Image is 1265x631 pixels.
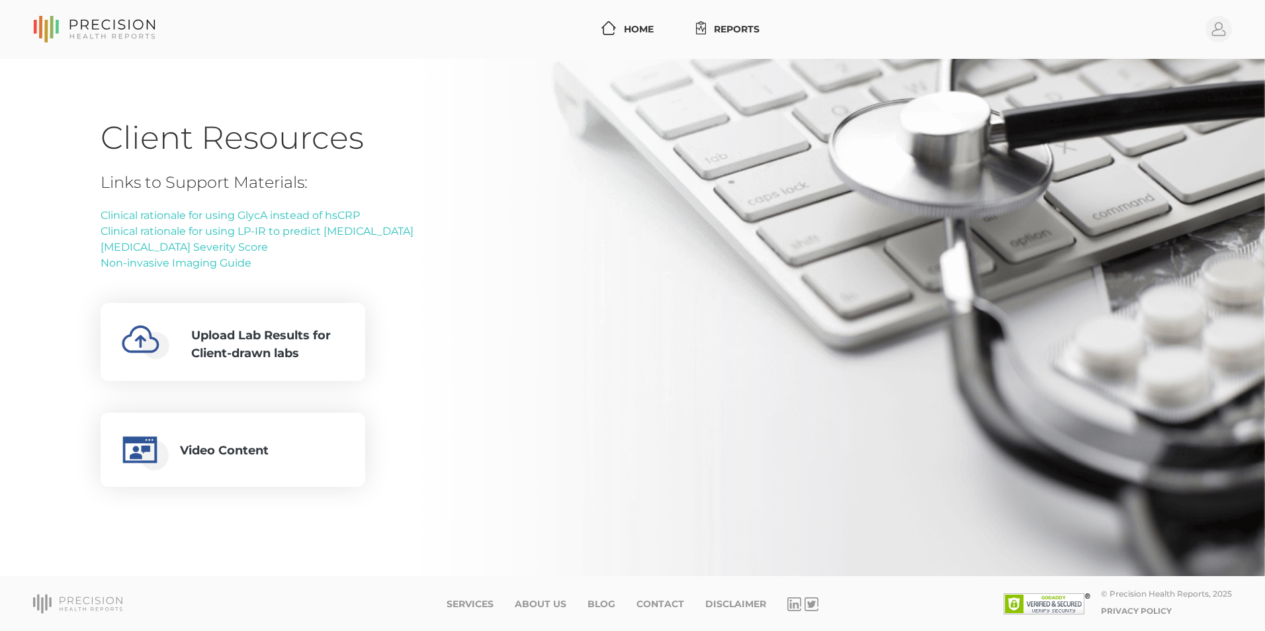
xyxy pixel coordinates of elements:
[101,225,414,237] a: Clinical rationale for using LP-IR to predict [MEDICAL_DATA]
[691,17,765,42] a: Reports
[101,173,414,192] h4: Links to Support Materials:
[101,118,1164,157] h1: Client Resources
[1101,589,1232,599] div: © Precision Health Reports, 2025
[1004,593,1090,614] img: SSL site seal - click to verify
[636,599,684,610] a: Contact
[705,599,766,610] a: Disclaimer
[447,599,494,610] a: Services
[118,429,169,471] img: educational-video.0c644723.png
[1101,606,1172,616] a: Privacy Policy
[588,599,615,610] a: Blog
[101,209,360,222] a: Clinical rationale for using GlycA instead of hsCRP
[515,599,566,610] a: About Us
[191,327,344,362] div: Upload Lab Results for Client-drawn labs
[596,17,659,42] a: Home
[101,241,268,253] a: [MEDICAL_DATA] Severity Score
[101,257,251,269] a: Non-invasive Imaging Guide
[180,442,269,463] div: Video Content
